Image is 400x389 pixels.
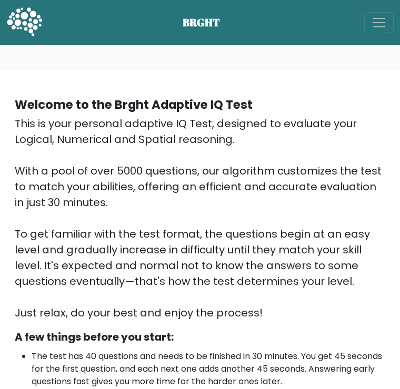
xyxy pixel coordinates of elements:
[15,329,385,345] div: A few things before you start:
[15,116,385,321] div: This is your personal adaptive IQ Test, designed to evaluate your Logical, Numerical and Spatial ...
[183,15,233,30] span: BRGHT
[32,350,385,388] li: The test has 40 questions and needs to be finished in 30 minutes. You get 45 seconds for the firs...
[15,96,253,113] b: Welcome to the Brght Adaptive IQ Test
[364,12,394,33] button: Toggle navigation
